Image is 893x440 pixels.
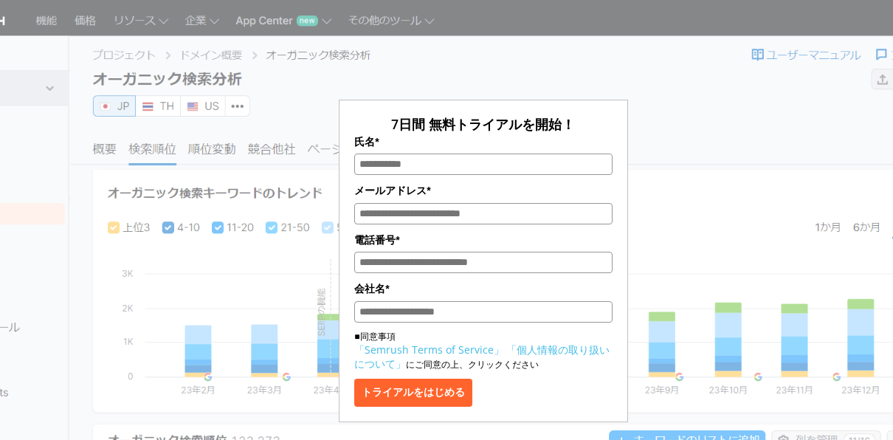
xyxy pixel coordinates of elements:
label: メールアドレス* [354,182,612,199]
p: ■同意事項 にご同意の上、クリックください [354,330,612,371]
span: 7日間 無料トライアルを開始！ [391,115,575,133]
a: 「個人情報の取り扱いについて」 [354,343,610,371]
button: トライアルをはじめる [354,379,472,407]
a: 「Semrush Terms of Service」 [354,343,504,357]
label: 電話番号* [354,232,612,248]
